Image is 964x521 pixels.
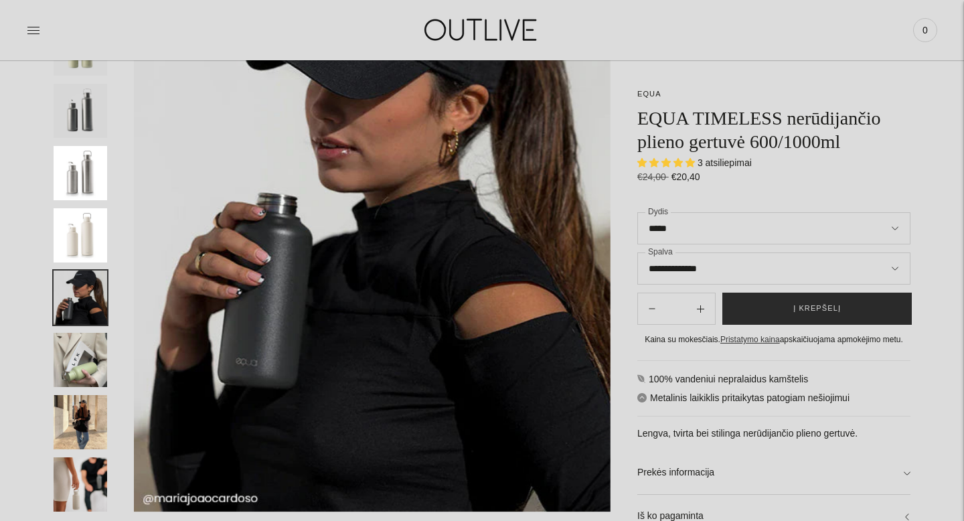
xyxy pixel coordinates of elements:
[793,302,841,315] span: Į krepšelį
[637,171,669,182] s: €24,00
[720,335,780,344] a: Pristatymo kaina
[637,157,698,168] span: 5.00 stars
[637,451,910,494] a: Prekės informacija
[913,15,937,45] a: 0
[686,293,715,325] button: Subtract product quantity
[722,293,912,325] button: Į krepšelį
[54,146,107,200] button: Translation missing: en.general.accessibility.image_thumbail
[637,426,910,442] p: Lengva, tvirta bei stilinga nerūdijančio plieno gertuvė.
[54,84,107,138] button: Translation missing: en.general.accessibility.image_thumbail
[916,21,935,40] span: 0
[638,293,666,325] button: Add product quantity
[698,157,752,168] span: 3 atsiliepimai
[637,106,910,153] h1: EQUA TIMELESS nerūdijančio plieno gertuvė 600/1000ml
[637,333,910,347] div: Kaina su mokesčiais. apskaičiuojama apmokėjimo metu.
[54,333,107,387] button: Translation missing: en.general.accessibility.image_thumbail
[637,90,661,98] a: EQUA
[671,171,700,182] span: €20,40
[54,271,107,325] button: Translation missing: en.general.accessibility.image_thumbail
[54,457,107,512] button: Translation missing: en.general.accessibility.image_thumbail
[54,395,107,449] button: Translation missing: en.general.accessibility.image_thumbail
[666,299,686,319] input: Product quantity
[398,7,566,53] img: OUTLIVE
[54,208,107,263] button: Translation missing: en.general.accessibility.image_thumbail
